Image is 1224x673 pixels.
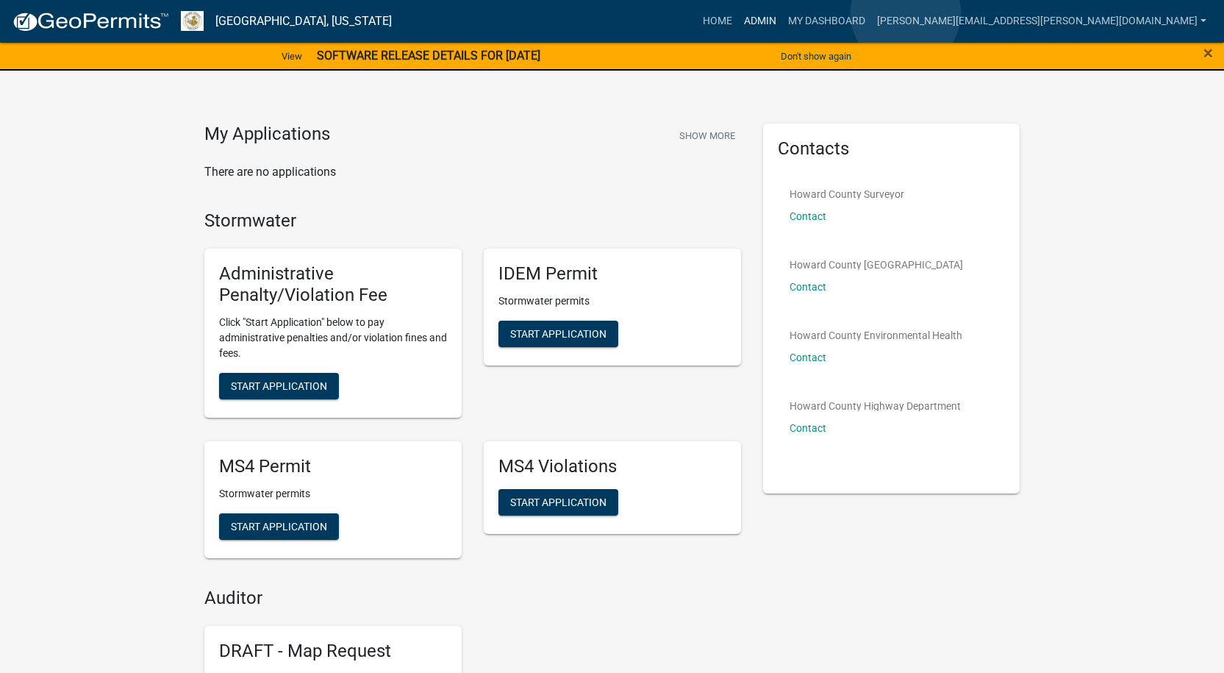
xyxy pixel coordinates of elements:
h4: Auditor [204,588,741,609]
p: Howard County Environmental Health [790,330,962,341]
button: Close [1203,44,1213,62]
h4: My Applications [204,124,330,146]
span: Start Application [231,520,327,532]
a: [GEOGRAPHIC_DATA], [US_STATE] [215,9,392,34]
span: Start Application [231,380,327,391]
a: Contact [790,422,826,434]
p: Howard County Surveyor [790,189,904,199]
a: My Dashboard [782,7,871,35]
h5: Contacts [778,138,1006,160]
button: Start Application [498,489,618,516]
a: [PERSON_NAME][EMAIL_ADDRESS][PERSON_NAME][DOMAIN_NAME] [871,7,1212,35]
a: Contact [790,352,826,363]
span: Start Application [510,328,606,340]
h5: Administrative Penalty/Violation Fee [219,263,447,306]
button: Start Application [498,321,618,347]
button: Start Application [219,373,339,399]
button: Don't show again [775,44,857,68]
a: Contact [790,281,826,293]
p: Click "Start Application" below to pay administrative penalties and/or violation fines and fees. [219,315,447,361]
h5: IDEM Permit [498,263,726,285]
p: There are no applications [204,163,741,181]
span: Start Application [510,496,606,508]
h5: MS4 Permit [219,456,447,477]
a: Home [697,7,738,35]
h5: MS4 Violations [498,456,726,477]
a: Contact [790,210,826,222]
a: Admin [738,7,782,35]
a: View [276,44,308,68]
span: × [1203,43,1213,63]
p: Howard County [GEOGRAPHIC_DATA] [790,260,963,270]
button: Show More [673,124,741,148]
button: Start Application [219,513,339,540]
h5: DRAFT - Map Request [219,641,447,662]
img: Howard County, Indiana [181,11,204,31]
strong: SOFTWARE RELEASE DETAILS FOR [DATE] [317,49,540,63]
p: Stormwater permits [498,293,726,309]
p: Stormwater permits [219,486,447,502]
h4: Stormwater [204,210,741,232]
p: Howard County Highway Department [790,401,961,411]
